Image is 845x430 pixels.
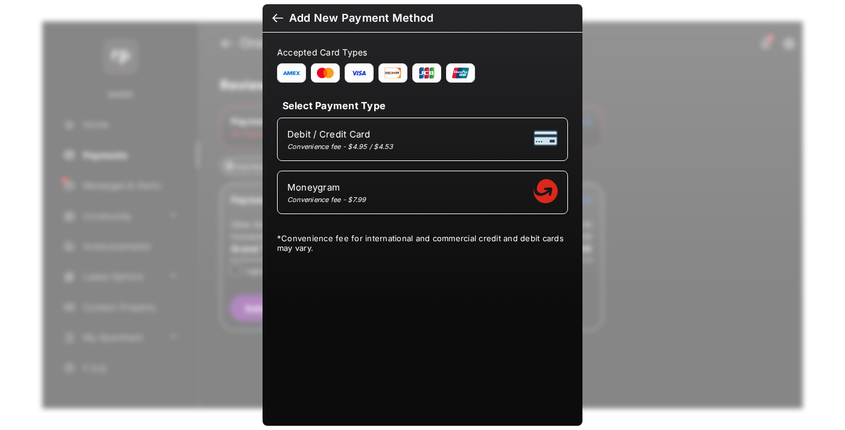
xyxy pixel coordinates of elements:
[277,233,568,255] div: * Convenience fee for international and commercial credit and debit cards may vary.
[277,100,568,112] h4: Select Payment Type
[287,195,366,204] div: Convenience fee - $7.99
[287,182,366,193] span: Moneygram
[277,47,372,57] span: Accepted Card Types
[287,128,394,140] span: Debit / Credit Card
[287,142,394,151] div: Convenience fee - $4.95 / $4.53
[289,11,433,25] div: Add New Payment Method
